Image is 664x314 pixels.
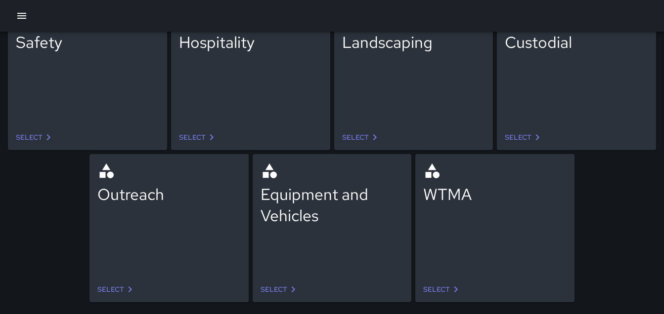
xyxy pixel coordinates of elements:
[261,184,404,226] div: Equipment and Vehicles
[338,128,385,147] a: Select
[16,32,159,53] div: Safety
[257,280,303,299] a: Select
[179,32,322,53] div: Hospitality
[12,128,58,147] a: Select
[501,128,547,147] a: Select
[93,280,140,299] a: Select
[505,32,648,53] div: Custodial
[175,128,221,147] a: Select
[419,280,466,299] a: Select
[342,32,486,53] div: Landscaping
[423,184,567,205] div: WTMA
[97,184,241,205] div: Outreach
